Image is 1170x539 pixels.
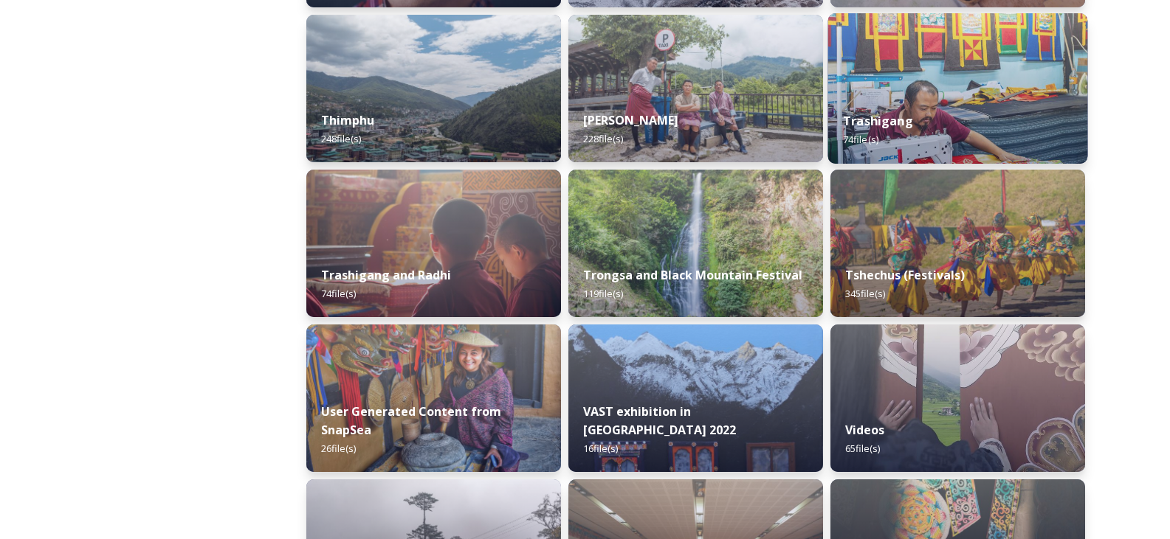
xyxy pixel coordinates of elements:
[568,170,823,317] img: 2022-10-01%252018.12.56.jpg
[321,132,361,145] span: 248 file(s)
[583,132,623,145] span: 228 file(s)
[306,170,561,317] img: Trashigang%2520and%2520Rangjung%2520060723%2520by%2520Amp%2520Sripimanwat-32.jpg
[828,13,1088,164] img: Trashigang%2520and%2520Rangjung%2520060723%2520by%2520Amp%2520Sripimanwat-66.jpg
[845,422,884,438] strong: Videos
[830,170,1085,317] img: Dechenphu%2520Festival14.jpg
[845,442,880,455] span: 65 file(s)
[321,112,374,128] strong: Thimphu
[568,324,823,472] img: VAST%2520Bhutan%2520art%2520exhibition%2520in%2520Brussels3.jpg
[321,403,501,438] strong: User Generated Content from SnapSea
[845,287,885,300] span: 345 file(s)
[830,324,1085,472] img: Textile.jpg
[583,267,802,283] strong: Trongsa and Black Mountain Festival
[321,287,356,300] span: 74 file(s)
[321,267,451,283] strong: Trashigang and Radhi
[583,287,623,300] span: 119 file(s)
[845,267,965,283] strong: Tshechus (Festivals)
[583,442,618,455] span: 16 file(s)
[843,113,913,129] strong: Trashigang
[583,403,736,438] strong: VAST exhibition in [GEOGRAPHIC_DATA] 2022
[321,442,356,455] span: 26 file(s)
[843,133,878,146] span: 74 file(s)
[568,15,823,162] img: Trashi%2520Yangtse%2520090723%2520by%2520Amp%2520Sripimanwat-187.jpg
[306,324,561,472] img: 0FDA4458-C9AB-4E2F-82A6-9DC136F7AE71.jpeg
[583,112,678,128] strong: [PERSON_NAME]
[306,15,561,162] img: Thimphu%2520190723%2520by%2520Amp%2520Sripimanwat-43.jpg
